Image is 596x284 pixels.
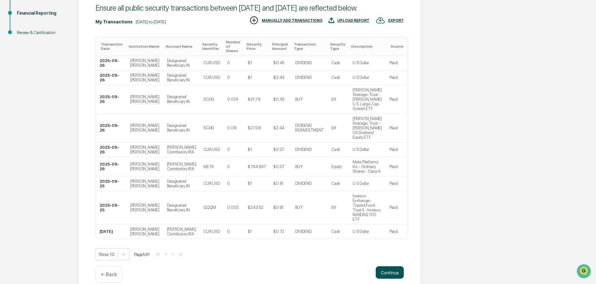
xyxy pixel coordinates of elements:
div: 0 [227,75,230,80]
button: > [170,252,176,257]
div: Cash [331,75,340,80]
div: $2.44 [273,126,285,130]
div: Toggle SortBy [351,44,383,49]
div: Etf [331,97,336,102]
div: Review & Certification [17,29,68,36]
td: 2025-09-26 [96,157,126,176]
div: $0.45 [273,97,284,102]
td: [PERSON_NAME] Contributory IRA [163,142,200,157]
p: ← Back [101,272,117,277]
td: 2025-09-26 [96,85,126,114]
button: >| [177,252,184,257]
div: U S Dollar [353,181,369,186]
div: Etf [331,126,336,130]
td: Designated Beneficiary IN [163,191,200,224]
div: BUY [295,97,302,102]
div: $0.07 [273,164,285,169]
div: Ensure all public security transactions between [DATE] and [DATE] are reflected below. [95,3,404,12]
td: [DATE] [96,224,126,239]
div: [DATE] to [DATE] [136,19,166,24]
div: [PERSON_NAME] [PERSON_NAME] [130,179,159,188]
div: Toggle SortBy [226,40,242,53]
td: 2025-09-26 [96,70,126,85]
div: $0.61 [273,205,284,210]
a: Powered byPylon [44,105,76,110]
div: DIVIDEND [295,181,311,186]
div: Etf [331,205,336,210]
div: [PERSON_NAME] [PERSON_NAME] [130,145,159,154]
div: $243.52 [248,205,263,210]
div: EXPORT [388,18,404,23]
div: 0 [227,181,230,186]
div: DIVIDEND [295,75,311,80]
div: CUR:USD [203,60,220,65]
div: 🖐️ [6,79,11,84]
div: Cash [331,181,340,186]
a: 🔎Data Lookup [4,88,42,99]
div: $1 [248,60,252,65]
div: Cash [331,229,340,234]
div: Toggle SortBy [294,42,325,51]
div: Toggle SortBy [101,42,124,51]
div: $0.45 [273,60,284,65]
span: Page 1 of 1 [134,252,150,257]
td: Plaid [386,85,407,114]
div: BUY [295,205,302,210]
div: [PERSON_NAME] [PERSON_NAME] [130,58,159,68]
div: 0.003 [227,205,239,210]
div: Financial Reporting [17,10,68,17]
div: MANUALLY ADD TRANSACTIONS [262,18,322,23]
div: 🗄️ [45,79,50,84]
div: DIVIDEND [295,60,311,65]
div: $1 [248,181,252,186]
div: DIVIDEND REINVESTMENT [295,123,324,132]
button: Continue [376,266,404,279]
div: $2.44 [273,75,285,80]
div: $31.79 [248,97,260,102]
div: [PERSON_NAME] [PERSON_NAME] [130,123,159,132]
div: $744.667 [248,164,266,169]
div: U S Dollar [353,229,369,234]
div: $0.61 [273,181,284,186]
div: [PERSON_NAME] [PERSON_NAME] [130,203,159,212]
div: U S Dollar [353,75,369,80]
div: Cash [331,60,340,65]
div: CUR:USD [203,229,220,234]
div: $27.06 [248,126,261,130]
div: 🔎 [6,91,11,96]
div: Toggle SortBy [202,42,221,51]
td: Designated Beneficiary IN [163,56,200,70]
div: $0.07 [273,147,285,152]
div: [PERSON_NAME] Strategic Trust - [PERSON_NAME] US Dividend Equity ETF [353,116,382,140]
div: Invesco Exchange-Traded Fund Trust II - Invesco NASDAQ 100 ETF [353,194,382,222]
img: EXPORT [376,16,385,25]
div: DIVIDEND [295,229,311,234]
td: Designated Beneficiary IN [163,85,200,114]
div: U S Dollar [353,147,369,152]
td: 2025-09-25 [96,191,126,224]
td: Designated Beneficiary IN [163,114,200,142]
div: SCHG [203,97,214,102]
div: $1 [248,75,252,80]
img: MANUALLY ADD TRANSACTIONS [249,16,259,25]
td: 2025-09-25 [96,176,126,191]
div: Toggle SortBy [391,44,405,49]
div: CUR:USD [203,147,220,152]
div: 0 [227,229,230,234]
div: Toggle SortBy [330,42,346,51]
div: 0 [227,164,230,169]
div: Start new chat [21,48,102,54]
div: CUR:USD [203,75,220,80]
div: My Transactions [95,19,133,24]
div: Toggle SortBy [166,44,198,49]
div: 0.09 [227,126,236,130]
img: 1746055101610-c473b297-6a78-478c-a979-82029cc54cd1 [6,48,17,59]
td: Designated Beneficiary IN [163,70,200,85]
div: 0 [227,147,230,152]
div: CUR:USD [203,181,220,186]
div: U S Dollar [353,60,369,65]
a: 🖐️Preclearance [4,76,43,87]
td: [PERSON_NAME] Contributory IRA [163,157,200,176]
td: Plaid [386,56,407,70]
